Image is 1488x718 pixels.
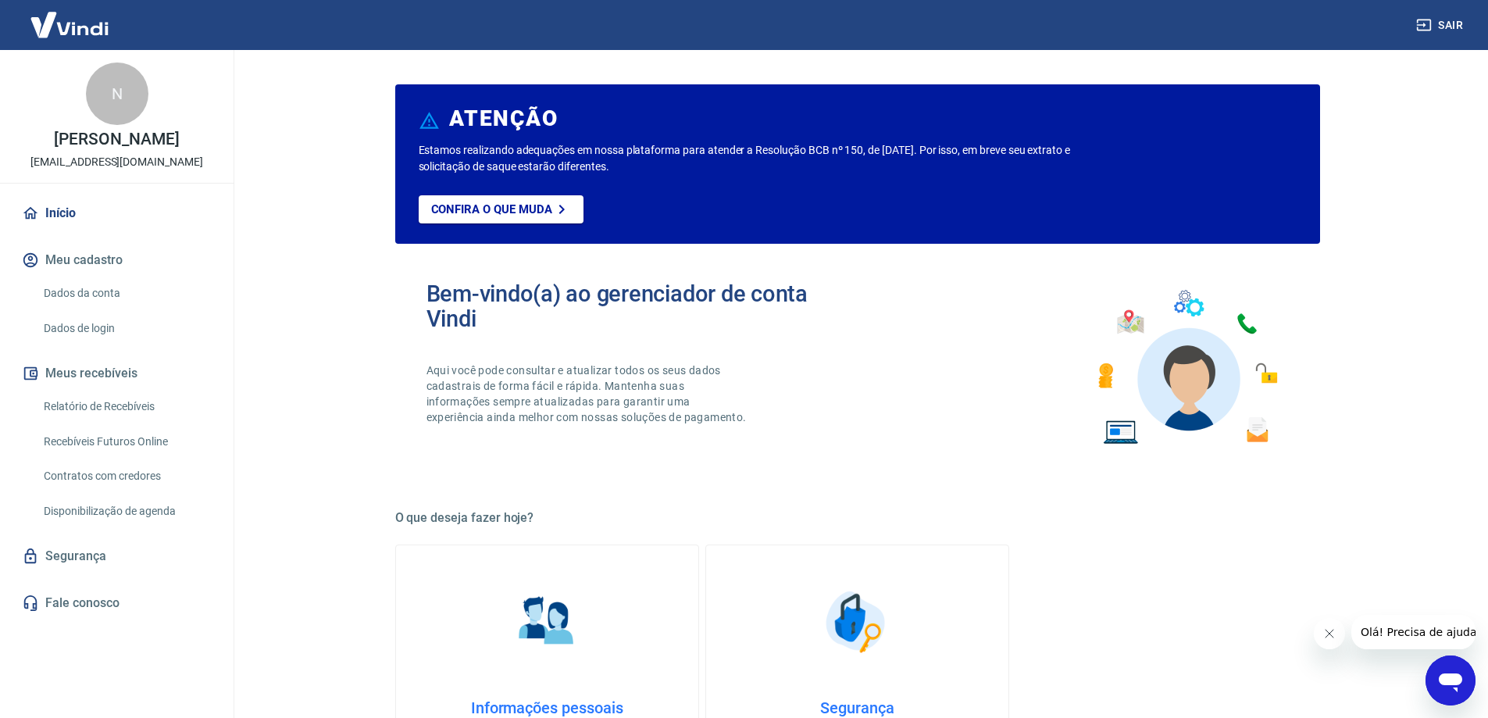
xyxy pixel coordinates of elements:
[19,356,215,391] button: Meus recebíveis
[19,586,215,620] a: Fale conosco
[818,583,896,661] img: Segurança
[419,142,1121,175] p: Estamos realizando adequações em nossa plataforma para atender a Resolução BCB nº 150, de [DATE]....
[1413,11,1469,40] button: Sair
[1351,615,1476,649] iframe: Mensagem da empresa
[37,277,215,309] a: Dados da conta
[1084,281,1289,454] img: Imagem de um avatar masculino com diversos icones exemplificando as funcionalidades do gerenciado...
[19,243,215,277] button: Meu cadastro
[37,313,215,345] a: Dados de login
[19,539,215,573] a: Segurança
[37,495,215,527] a: Disponibilização de agenda
[19,196,215,230] a: Início
[1314,618,1345,649] iframe: Fechar mensagem
[30,154,203,170] p: [EMAIL_ADDRESS][DOMAIN_NAME]
[37,391,215,423] a: Relatório de Recebíveis
[19,1,120,48] img: Vindi
[395,510,1320,526] h5: O que deseja fazer hoje?
[426,363,750,425] p: Aqui você pode consultar e atualizar todos os seus dados cadastrais de forma fácil e rápida. Mant...
[86,63,148,125] div: N
[1426,655,1476,705] iframe: Botão para abrir a janela de mensagens
[421,698,673,717] h4: Informações pessoais
[54,131,179,148] p: [PERSON_NAME]
[431,202,552,216] p: Confira o que muda
[419,195,583,223] a: Confira o que muda
[508,583,586,661] img: Informações pessoais
[9,11,131,23] span: Olá! Precisa de ajuda?
[449,111,558,127] h6: ATENÇÃO
[37,460,215,492] a: Contratos com credores
[426,281,858,331] h2: Bem-vindo(a) ao gerenciador de conta Vindi
[37,426,215,458] a: Recebíveis Futuros Online
[731,698,983,717] h4: Segurança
